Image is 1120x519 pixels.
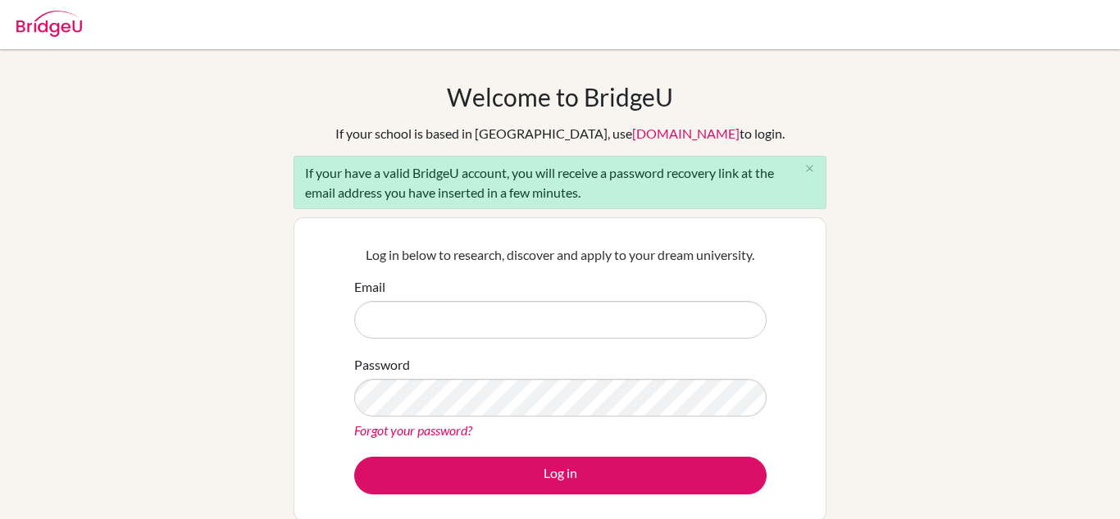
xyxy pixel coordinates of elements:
[294,156,826,209] div: If your have a valid BridgeU account, you will receive a password recovery link at the email addr...
[354,245,767,265] p: Log in below to research, discover and apply to your dream university.
[354,457,767,494] button: Log in
[16,11,82,37] img: Bridge-U
[804,162,816,175] i: close
[335,124,785,143] div: If your school is based in [GEOGRAPHIC_DATA], use to login.
[354,277,385,297] label: Email
[354,422,472,438] a: Forgot your password?
[354,355,410,375] label: Password
[793,157,826,181] button: Close
[632,125,740,141] a: [DOMAIN_NAME]
[447,82,673,112] h1: Welcome to BridgeU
